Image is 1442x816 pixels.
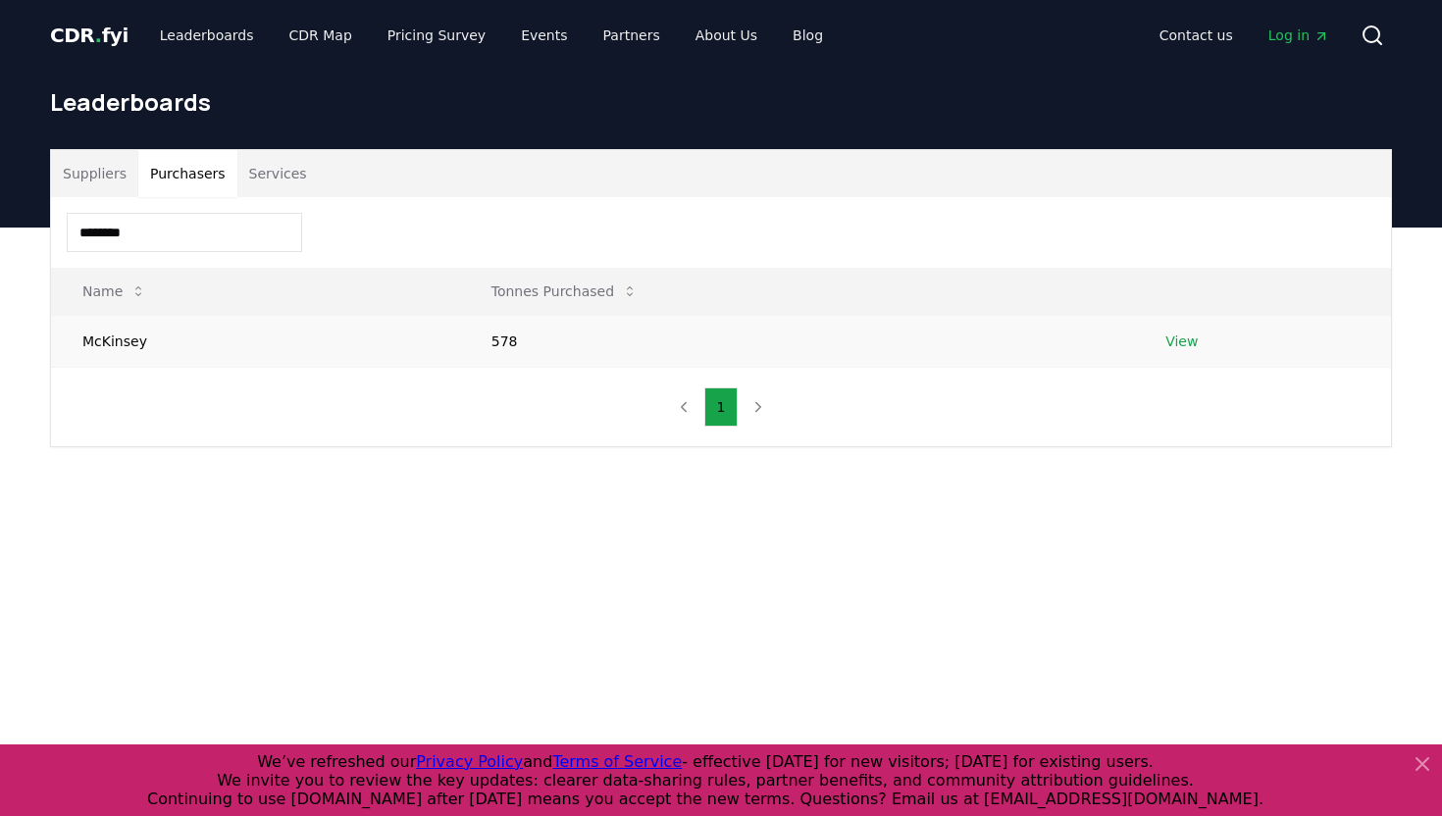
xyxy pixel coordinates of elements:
[1144,18,1249,53] a: Contact us
[237,150,319,197] button: Services
[505,18,583,53] a: Events
[50,22,129,49] a: CDR.fyi
[476,272,653,311] button: Tonnes Purchased
[144,18,839,53] nav: Main
[67,272,162,311] button: Name
[372,18,501,53] a: Pricing Survey
[51,315,460,367] td: McKinsey
[1165,331,1198,351] a: View
[460,315,1134,367] td: 578
[1144,18,1345,53] nav: Main
[50,24,129,47] span: CDR fyi
[588,18,676,53] a: Partners
[777,18,839,53] a: Blog
[1268,25,1329,45] span: Log in
[144,18,270,53] a: Leaderboards
[138,150,237,197] button: Purchasers
[51,150,138,197] button: Suppliers
[95,24,102,47] span: .
[704,387,739,427] button: 1
[50,86,1392,118] h1: Leaderboards
[1253,18,1345,53] a: Log in
[680,18,773,53] a: About Us
[274,18,368,53] a: CDR Map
